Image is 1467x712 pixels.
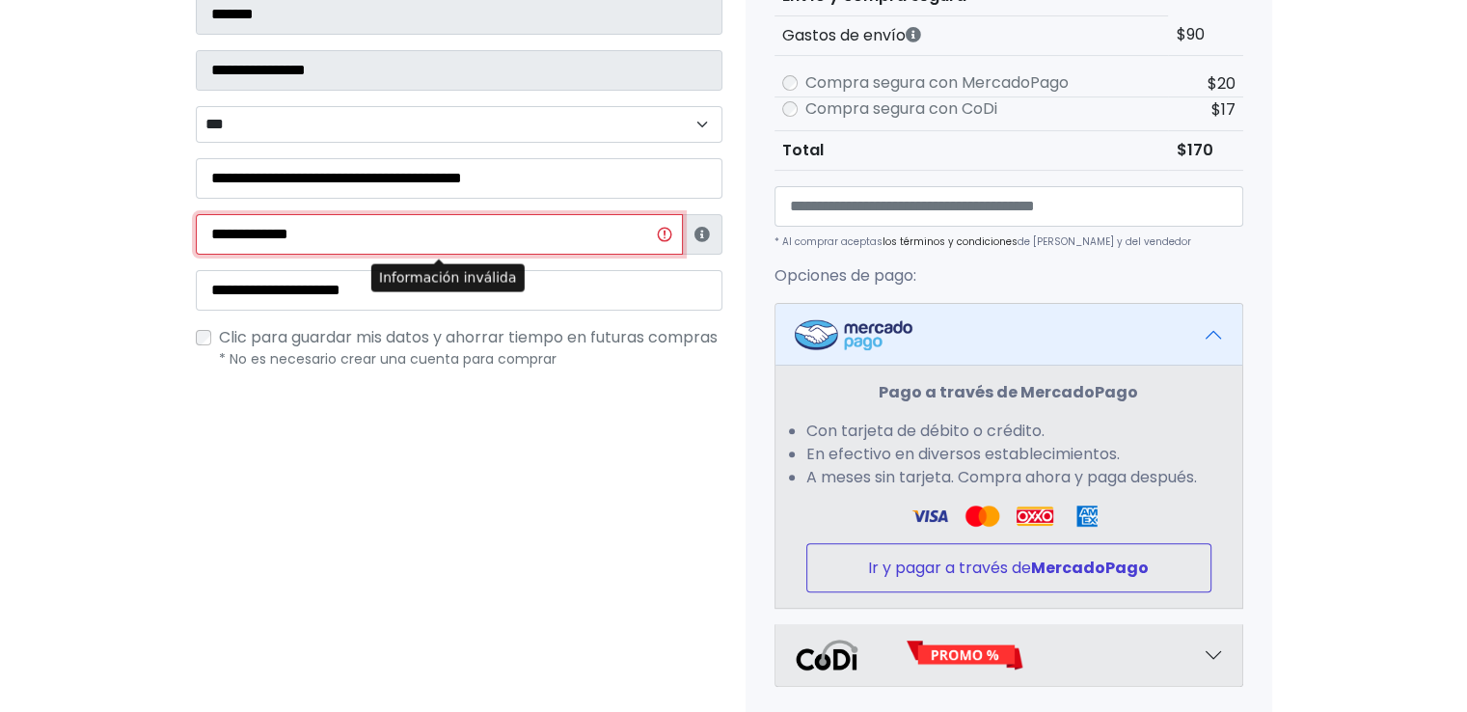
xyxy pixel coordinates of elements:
[964,505,1000,528] img: Visa Logo
[805,71,1069,95] label: Compra segura con MercadoPago
[795,640,859,671] img: Codi Logo
[774,130,1169,170] th: Total
[1211,98,1236,121] span: $17
[879,381,1138,403] strong: Pago a través de MercadoPago
[371,264,525,292] div: Información inválida
[906,27,921,42] i: Los gastos de envío dependen de códigos postales. ¡Te puedes llevar más productos en un solo envío !
[219,349,722,370] p: * No es necesario crear una cuenta para comprar
[196,214,683,255] input: Información inválida
[219,326,718,348] span: Clic para guardar mis datos y ahorrar tiempo en futuras compras
[906,640,1024,671] img: Promo
[1017,505,1053,528] img: Oxxo Logo
[806,543,1211,592] button: Ir y pagar a través deMercadoPago
[1168,15,1242,55] td: $90
[1208,72,1236,95] span: $20
[795,319,912,350] img: Mercadopago Logo
[774,264,1243,288] p: Opciones de pago:
[774,234,1243,249] p: * Al comprar aceptas de [PERSON_NAME] y del vendedor
[1168,130,1242,170] td: $170
[806,466,1211,489] li: A meses sin tarjeta. Compra ahora y paga después.
[694,227,710,242] i: Estafeta lo usará para ponerse en contacto en caso de tener algún problema con el envío
[774,15,1169,55] th: Gastos de envío
[911,505,948,528] img: Visa Logo
[805,97,997,121] label: Compra segura con CoDi
[806,420,1211,443] li: Con tarjeta de débito o crédito.
[1031,557,1149,579] strong: MercadoPago
[883,234,1018,249] a: los términos y condiciones
[806,443,1211,466] li: En efectivo en diversos establecimientos.
[1069,505,1105,528] img: Amex Logo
